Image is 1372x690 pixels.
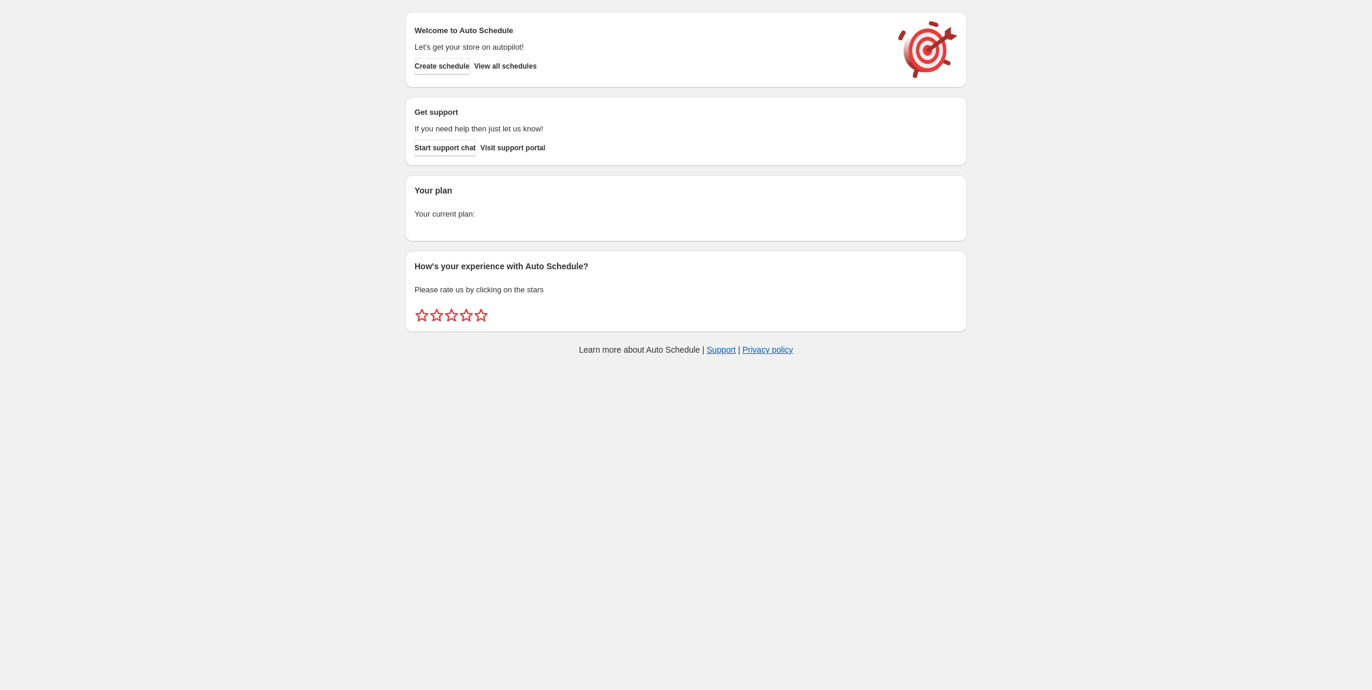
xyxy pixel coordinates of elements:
button: View all schedules [474,58,537,75]
button: Create schedule [415,58,470,75]
a: Privacy policy [743,345,794,354]
h2: How's your experience with Auto Schedule? [415,260,957,272]
p: Learn more about Auto Schedule | | [579,344,793,356]
span: Visit support portal [480,143,545,153]
p: Please rate us by clicking on the stars [415,284,957,296]
a: Support [707,345,736,354]
h2: Your plan [415,185,957,196]
h2: Welcome to Auto Schedule [415,25,886,37]
p: Let's get your store on autopilot! [415,41,886,53]
a: Start support chat [415,140,475,156]
a: Visit support portal [480,140,545,156]
span: Create schedule [415,62,470,71]
span: View all schedules [474,62,537,71]
h2: Get support [415,107,886,118]
span: Start support chat [415,143,475,153]
p: Your current plan: [415,208,957,220]
p: If you need help then just let us know! [415,123,886,135]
